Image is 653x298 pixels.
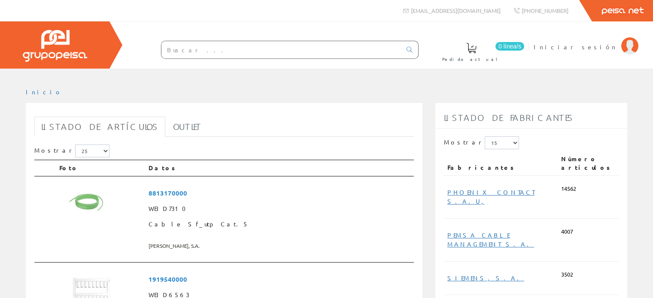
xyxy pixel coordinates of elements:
span: Iniciar sesión [534,42,617,51]
a: Inicio [26,88,62,96]
span: Cable Sf_utp Cat.5 [149,217,410,232]
a: PEMSA CABLE MANAGEMENT S.A. [447,231,534,248]
span: 4007 [561,228,573,236]
th: Datos [145,160,414,176]
span: [PHONE_NUMBER] [522,7,568,14]
span: Pedido actual [442,55,501,63]
a: SIEMENS, S.A. [447,274,524,282]
select: Mostrar [75,144,109,157]
span: [PERSON_NAME], S.A. [149,239,410,253]
a: PHOENIX CONTACT S.A.U, [447,188,535,205]
a: Outlet [166,117,209,137]
a: Listado de artículos [34,117,165,137]
input: Buscar ... [161,41,401,58]
th: Foto [56,160,145,176]
th: Fabricantes [444,151,558,175]
label: Mostrar [34,144,109,157]
th: Número artículos [558,151,619,175]
span: 8813170000 [149,185,410,201]
span: WEID7310 [149,201,410,217]
span: [EMAIL_ADDRESS][DOMAIN_NAME] [411,7,501,14]
img: Grupo Peisa [23,30,87,62]
label: Mostrar [444,136,519,149]
span: 0 línea/s [495,42,524,51]
select: Mostrar [485,136,519,149]
span: Listado de fabricantes [444,112,574,123]
span: 3502 [561,271,573,279]
a: Iniciar sesión [534,36,638,44]
span: 1919540000 [149,271,410,287]
span: 14562 [561,185,576,193]
img: Foto artículo Cable Sf_utp Cat.5 (192x88.299465240642) [59,185,142,223]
